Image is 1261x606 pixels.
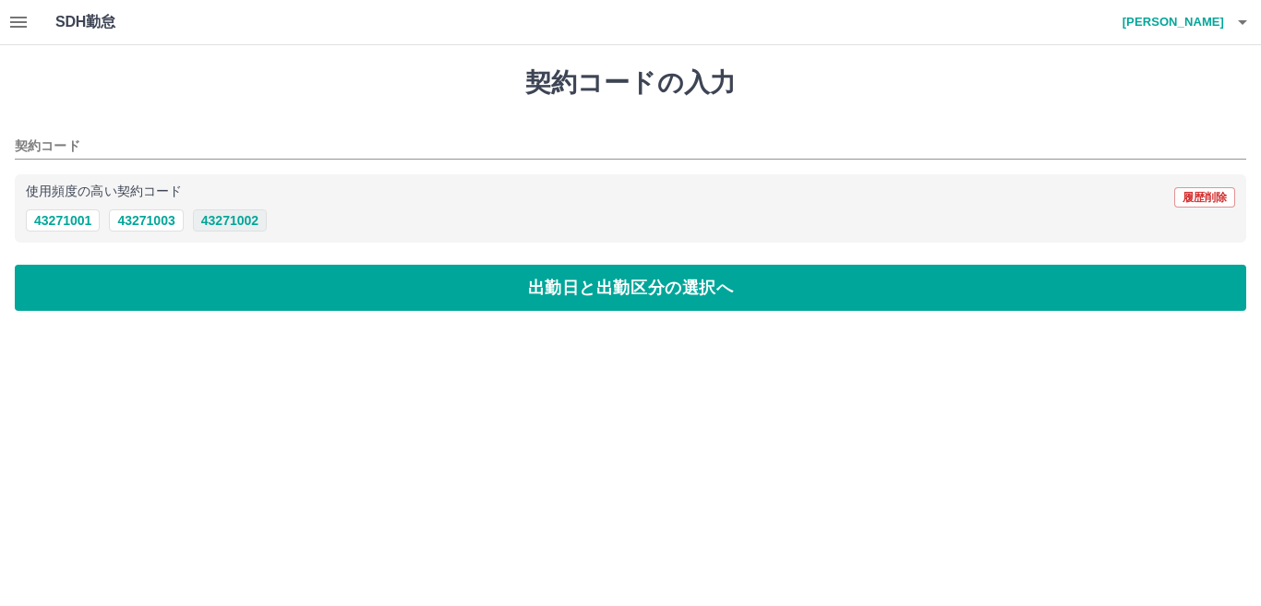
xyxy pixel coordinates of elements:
button: 出勤日と出勤区分の選択へ [15,265,1246,311]
button: 43271001 [26,209,100,232]
p: 使用頻度の高い契約コード [26,185,182,198]
button: 43271003 [109,209,183,232]
button: 履歴削除 [1174,187,1235,208]
button: 43271002 [193,209,267,232]
h1: 契約コードの入力 [15,67,1246,99]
